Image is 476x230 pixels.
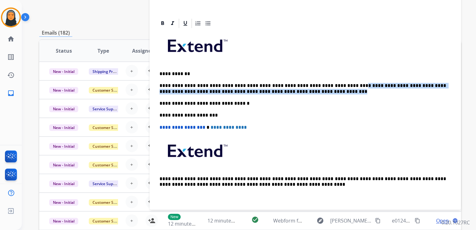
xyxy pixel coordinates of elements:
[130,180,133,187] span: +
[148,180,155,187] mat-icon: person_add
[436,217,449,224] span: Open
[7,35,15,43] mat-icon: home
[89,124,129,131] span: Customer Support
[49,180,78,187] span: New - Initial
[2,9,20,26] img: avatar
[130,198,133,206] span: +
[148,86,155,93] mat-icon: person_add
[49,162,78,168] span: New - Initial
[126,140,138,152] button: +
[56,47,72,55] span: Status
[49,199,78,206] span: New - Initial
[148,198,155,206] mat-icon: person_add
[49,87,78,93] span: New - Initial
[89,143,129,150] span: Customer Support
[148,67,155,75] mat-icon: person_add
[89,106,124,112] span: Service Support
[126,214,138,227] button: +
[98,47,109,55] span: Type
[132,47,154,55] span: Assignee
[49,106,78,112] span: New - Initial
[49,124,78,131] span: New - Initial
[317,217,324,224] mat-icon: explore
[126,65,138,77] button: +
[49,218,78,224] span: New - Initial
[441,219,470,226] p: 0.20.1027RC
[273,217,453,224] span: Webform from [PERSON_NAME][EMAIL_ADDRESS][DOMAIN_NAME] on [DATE]
[148,123,155,131] mat-icon: person_add
[375,218,381,223] mat-icon: content_copy
[126,196,138,208] button: +
[89,218,129,224] span: Customer Support
[7,71,15,79] mat-icon: history
[130,123,133,131] span: +
[126,84,138,96] button: +
[130,161,133,168] span: +
[130,217,133,224] span: +
[148,217,155,224] mat-icon: person_add
[207,217,244,224] span: 12 minutes ago
[89,162,129,168] span: Customer Support
[89,180,124,187] span: Service Support
[89,199,129,206] span: Customer Support
[89,68,131,75] span: Shipping Protection
[39,29,72,37] p: Emails (182)
[158,19,167,28] div: Bold
[7,89,15,97] mat-icon: inbox
[130,67,133,75] span: +
[126,158,138,171] button: +
[89,87,129,93] span: Customer Support
[130,86,133,93] span: +
[126,102,138,115] button: +
[49,143,78,150] span: New - Initial
[415,218,420,223] mat-icon: content_copy
[330,217,372,224] span: [PERSON_NAME][EMAIL_ADDRESS][DOMAIN_NAME]
[181,19,190,28] div: Underline
[148,142,155,150] mat-icon: person_add
[126,177,138,189] button: +
[168,19,177,28] div: Italic
[168,220,204,227] span: 12 minutes ago
[148,105,155,112] mat-icon: person_add
[49,68,78,75] span: New - Initial
[168,214,181,220] p: New
[7,53,15,61] mat-icon: list_alt
[130,142,133,150] span: +
[203,19,213,28] div: Bullet List
[452,218,458,223] mat-icon: language
[126,121,138,133] button: +
[193,19,203,28] div: Ordered List
[251,216,259,223] mat-icon: check_circle
[148,161,155,168] mat-icon: person_add
[130,105,133,112] span: +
